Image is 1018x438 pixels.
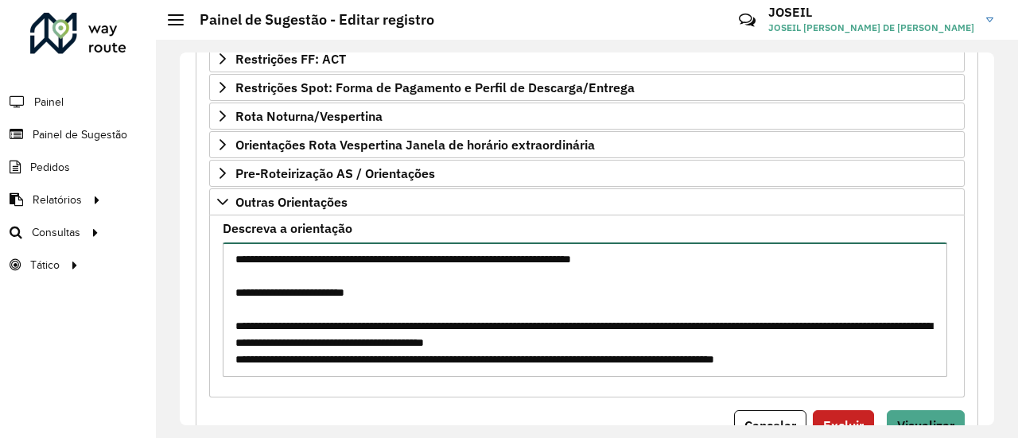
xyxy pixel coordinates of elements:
a: Restrições FF: ACT [209,45,965,72]
label: Descreva a orientação [223,219,352,238]
span: Visualizar [897,417,954,433]
span: JOSEIL [PERSON_NAME] DE [PERSON_NAME] [768,21,974,35]
a: Rota Noturna/Vespertina [209,103,965,130]
span: Rota Noturna/Vespertina [235,110,383,122]
span: Tático [30,257,60,273]
span: Orientações Rota Vespertina Janela de horário extraordinária [235,138,595,151]
span: Pre-Roteirização AS / Orientações [235,167,435,180]
a: Outras Orientações [209,188,965,215]
span: Painel [34,94,64,110]
a: Orientações Rota Vespertina Janela de horário extraordinária [209,131,965,158]
span: Restrições FF: ACT [235,52,346,65]
span: Pedidos [30,159,70,176]
h2: Painel de Sugestão - Editar registro [184,11,434,29]
span: Outras Orientações [235,196,348,208]
span: Restrições Spot: Forma de Pagamento e Perfil de Descarga/Entrega [235,81,635,94]
span: Painel de Sugestão [33,126,127,143]
h3: JOSEIL [768,5,974,20]
a: Pre-Roteirização AS / Orientações [209,160,965,187]
div: Outras Orientações [209,215,965,397]
span: Cancelar [744,417,796,433]
span: Relatórios [33,192,82,208]
span: Excluir [823,417,864,433]
span: Consultas [32,224,80,241]
a: Restrições Spot: Forma de Pagamento e Perfil de Descarga/Entrega [209,74,965,101]
a: Contato Rápido [730,3,764,37]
